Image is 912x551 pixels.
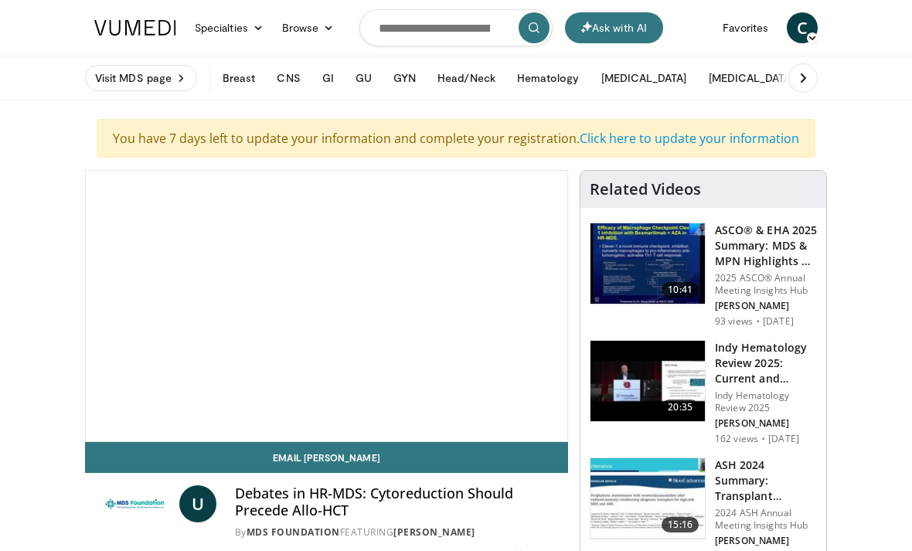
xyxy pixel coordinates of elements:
[715,389,817,414] p: Indy Hematology Review 2025
[86,171,567,441] video-js: Video Player
[715,340,817,386] h3: Indy Hematology Review 2025: Current and Emerging Therapies for [MEDICAL_DATA]…
[565,12,663,43] button: Ask with AI
[428,63,505,94] button: Head/Neck
[715,417,817,430] p: [PERSON_NAME]
[699,63,804,94] button: [MEDICAL_DATA]
[756,315,760,328] div: ·
[393,525,475,539] a: [PERSON_NAME]
[761,433,765,445] div: ·
[97,485,173,522] img: MDS Foundation
[590,341,705,421] img: 9e3162a3-5189-4fcc-81ec-8368a988f357.150x105_q85_crop-smart_upscale.jpg
[768,433,799,445] p: [DATE]
[713,12,778,43] a: Favorites
[592,63,696,94] button: [MEDICAL_DATA]
[313,63,343,94] button: GI
[97,119,815,158] div: You have 7 days left to update your information and complete your registration.
[235,525,556,539] div: By FEATURING
[580,130,799,147] a: Click here to update your information
[715,535,817,547] p: [PERSON_NAME]
[715,507,817,532] p: 2024 ASH Annual Meeting Insights Hub
[590,223,817,328] a: 10:41 ASCO® & EHA 2025 Summary: MDS & MPN Highlights & Key Takeaways 2025 ASCO® Annual Meeting In...
[763,315,794,328] p: [DATE]
[359,9,553,46] input: Search topics, interventions
[94,20,176,36] img: VuMedi Logo
[662,517,699,532] span: 15:16
[185,12,273,43] a: Specialties
[179,485,216,522] a: U
[346,63,381,94] button: GU
[508,63,589,94] button: Hematology
[590,340,817,445] a: 20:35 Indy Hematology Review 2025: Current and Emerging Therapies for [MEDICAL_DATA]… Indy Hemato...
[715,433,758,445] p: 162 views
[715,223,817,269] h3: ASCO® & EHA 2025 Summary: MDS & MPN Highlights & Key Takeaways
[662,282,699,298] span: 10:41
[235,485,556,519] h4: Debates in HR-MDS: Cytoreduction Should Precede Allo-HCT
[662,400,699,415] span: 20:35
[85,442,568,473] a: Email [PERSON_NAME]
[267,63,309,94] button: CNS
[590,458,705,539] img: 4ea0ba05-9979-4d12-866a-2db01de74358.150x105_q85_crop-smart_upscale.jpg
[85,65,197,91] a: Visit MDS page
[384,63,425,94] button: GYN
[590,223,705,304] img: 2f5b009d-0417-48b3-920b-0948148e56d9.150x105_q85_crop-smart_upscale.jpg
[213,63,264,94] button: Breast
[247,525,340,539] a: MDS Foundation
[715,315,753,328] p: 93 views
[273,12,344,43] a: Browse
[715,457,817,504] h3: ASH 2024 Summary: Transplant Options and Outcomes for TP53 Myeloid D…
[715,300,817,312] p: [PERSON_NAME]
[715,272,817,297] p: 2025 ASCO® Annual Meeting Insights Hub
[787,12,818,43] a: C
[590,180,701,199] h4: Related Videos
